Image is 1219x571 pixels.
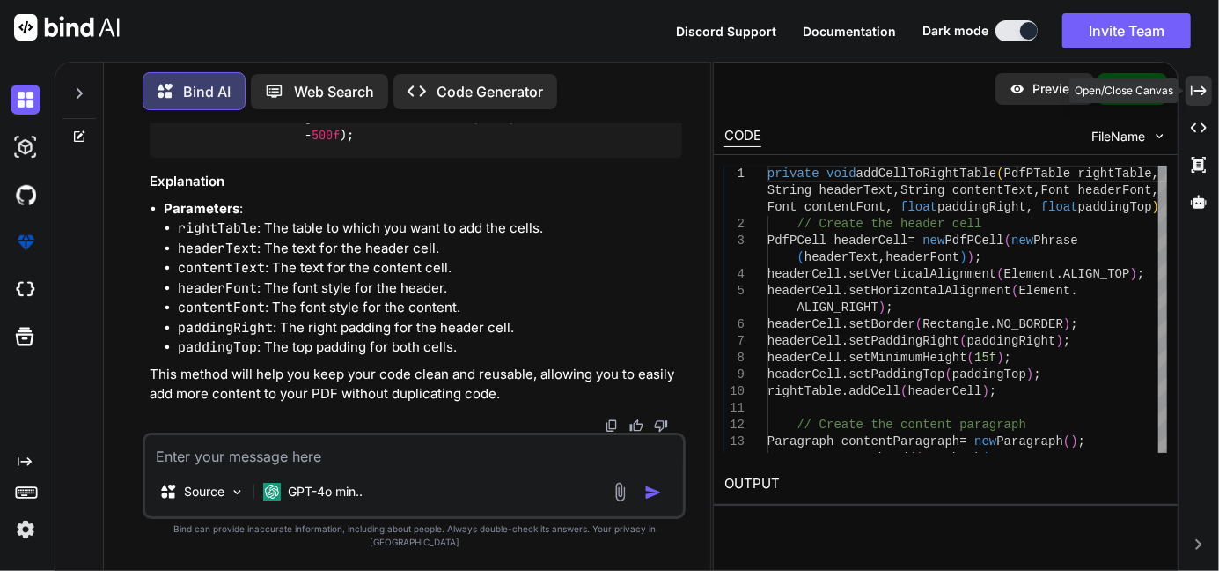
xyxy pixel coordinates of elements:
[841,351,848,365] span: .
[714,463,1178,505] h2: OUTPUT
[797,217,982,231] span: // Create the header cell
[767,200,885,214] span: Font contentFont
[900,200,937,214] span: float
[767,451,885,465] span: contentParagraph
[767,384,841,398] span: rightTable
[1026,200,1033,214] span: ,
[676,22,776,41] button: Discord Support
[967,351,974,365] span: (
[945,451,982,465] span: Chunk
[724,283,745,300] div: 5
[915,451,922,465] span: (
[724,383,745,400] div: 10
[1056,334,1063,348] span: )
[263,483,281,501] img: GPT-4o mini
[945,367,952,382] span: (
[1033,183,1040,197] span: ,
[724,233,745,249] div: 3
[841,334,848,348] span: .
[1011,234,1033,248] span: new
[982,451,989,465] span: (
[767,367,841,382] span: headerCell
[230,485,245,500] img: Pick Models
[1069,78,1179,103] div: Open/Close Canvas
[967,250,974,264] span: )
[893,451,915,465] span: add
[288,483,363,501] p: GPT-4o min..
[1070,451,1077,465] span: ,
[11,85,40,115] img: darkChat
[841,317,848,331] span: .
[1091,128,1145,145] span: FileName
[164,199,682,358] li: :
[996,434,1063,449] span: Paragraph
[908,234,915,248] span: =
[294,81,374,102] p: Web Search
[724,126,761,147] div: CODE
[312,127,340,143] span: 500f
[996,267,1003,281] span: (
[164,200,239,217] strong: Parameters
[989,317,996,331] span: .
[724,333,745,350] div: 7
[178,298,682,318] li: : The font style for the content.
[922,451,944,465] span: new
[1063,317,1070,331] span: )
[952,367,1026,382] span: paddingTop
[856,167,997,181] span: addCellToRightTable
[1070,434,1077,449] span: )
[974,250,981,264] span: ;
[724,166,745,182] div: 1
[767,234,908,248] span: PdfPCell headerCell
[11,227,40,257] img: premium
[996,351,1003,365] span: )
[1041,200,1078,214] span: float
[989,451,1070,465] span: contentText
[1004,167,1152,181] span: PdfPTable rightTable
[178,219,682,239] li: : The table to which you want to add the cells.
[1032,80,1080,98] p: Preview
[724,417,745,434] div: 12
[996,167,1003,181] span: (
[900,384,907,398] span: (
[900,183,1033,197] span: String contentText
[797,250,804,264] span: (
[1026,367,1033,382] span: )
[178,258,682,278] li: : The text for the content cell.
[605,419,619,433] img: copy
[178,318,682,338] li: : The right padding for the header cell.
[1010,81,1025,97] img: preview
[959,434,966,449] span: =
[11,132,40,162] img: darkAi-studio
[878,250,885,264] span: ,
[893,183,900,197] span: ,
[724,434,745,450] div: 13
[848,384,900,398] span: addCell
[848,334,959,348] span: setPaddingRight
[1063,334,1070,348] span: ;
[11,275,40,305] img: cloudideIcon
[767,267,841,281] span: headerCell
[1033,367,1040,382] span: ;
[885,300,892,315] span: ;
[724,367,745,383] div: 9
[724,316,745,333] div: 6
[922,234,944,248] span: new
[1004,234,1011,248] span: (
[841,384,848,398] span: .
[724,216,745,233] div: 2
[826,167,856,181] span: void
[804,250,878,264] span: headerText
[885,451,892,465] span: .
[959,250,966,264] span: )
[767,183,893,197] span: String headerText
[767,334,841,348] span: headerCell
[654,419,668,433] img: dislike
[974,351,996,365] span: 15f
[767,317,841,331] span: headerCell
[1041,183,1152,197] span: Font headerFont
[767,351,841,365] span: headerCell
[11,515,40,545] img: settings
[878,300,885,315] span: )
[1070,284,1077,298] span: .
